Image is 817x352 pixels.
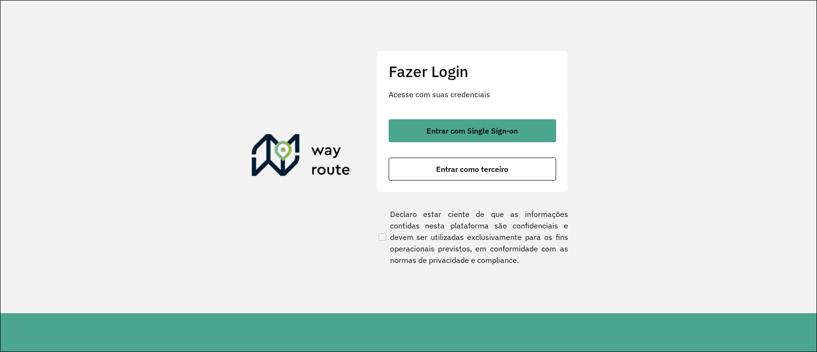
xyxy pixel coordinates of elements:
[426,127,518,135] span: Entrar com Single Sign-on
[389,119,556,142] button: button
[389,89,556,100] p: Acesse com suas credenciais
[436,165,508,173] span: Entrar como terceiro
[252,134,350,180] img: Roteirizador AmbevTech
[389,158,556,181] button: button
[377,208,568,266] label: Declaro estar ciente de que as informações contidas nesta plataforma são confidenciais e devem se...
[389,62,556,80] h2: Fazer Login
